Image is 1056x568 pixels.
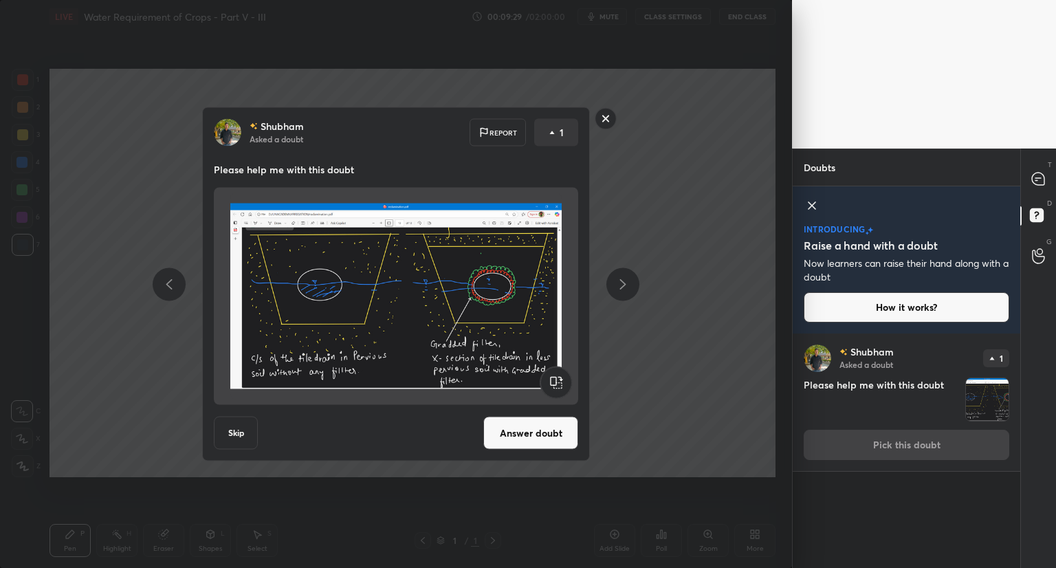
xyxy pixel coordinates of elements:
img: b2b929bb3ee94a3c9d113740ffa956c2.jpg [214,119,241,146]
img: 1757137150ZHPQRW.png [966,378,1009,421]
img: small-star.76a44327.svg [866,231,869,235]
p: T [1048,160,1052,170]
button: Skip [214,417,258,450]
p: introducing [804,225,866,233]
p: Asked a doubt [839,359,893,370]
p: D [1047,198,1052,208]
button: Answer doubt [483,417,578,450]
p: 1 [560,126,564,140]
p: Asked a doubt [250,133,303,144]
button: How it works? [804,292,1009,323]
img: no-rating-badge.077c3623.svg [250,122,258,130]
img: no-rating-badge.077c3623.svg [839,349,848,356]
p: Now learners can raise their hand along with a doubt [804,256,1009,284]
p: G [1046,237,1052,247]
img: large-star.026637fe.svg [868,227,873,233]
h4: Please help me with this doubt [804,378,960,422]
p: 1 [1000,354,1003,362]
img: 1757137150ZHPQRW.png [230,193,562,400]
p: Shubham [850,347,894,358]
p: Doubts [793,149,846,186]
img: b2b929bb3ee94a3c9d113740ffa956c2.jpg [804,345,831,372]
div: Report [470,119,526,146]
p: Please help me with this doubt [214,163,578,177]
div: grid [793,334,1020,568]
h5: Raise a hand with a doubt [804,237,938,254]
p: Shubham [261,121,304,132]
